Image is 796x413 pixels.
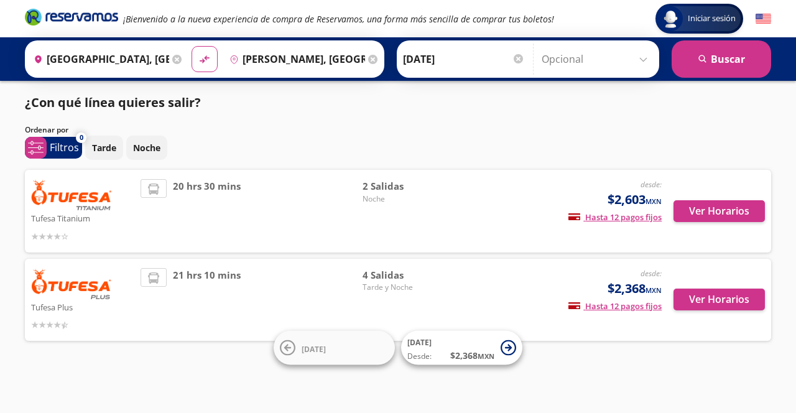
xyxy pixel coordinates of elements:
input: Opcional [542,44,653,75]
button: [DATE]Desde:$2,368MXN [401,331,522,365]
em: ¡Bienvenido a la nueva experiencia de compra de Reservamos, una forma más sencilla de comprar tus... [123,13,554,25]
span: [DATE] [302,343,326,354]
span: Hasta 12 pagos fijos [568,300,662,312]
span: $2,603 [608,190,662,209]
img: Tufesa Titanium [31,179,112,210]
button: Ver Horarios [673,289,765,310]
button: 0Filtros [25,137,82,159]
p: Noche [133,141,160,154]
span: 4 Salidas [363,268,450,282]
button: Ver Horarios [673,200,765,222]
span: 21 hrs 10 mins [173,268,241,332]
span: Tarde y Noche [363,282,450,293]
button: [DATE] [274,331,395,365]
em: desde: [641,268,662,279]
a: Brand Logo [25,7,118,30]
span: $2,368 [608,279,662,298]
p: Filtros [50,140,79,155]
i: Brand Logo [25,7,118,26]
em: desde: [641,179,662,190]
small: MXN [478,351,494,361]
span: Desde: [407,351,432,362]
p: ¿Con qué línea quieres salir? [25,93,201,112]
span: Noche [363,193,450,205]
p: Tufesa Plus [31,299,134,314]
input: Buscar Origen [29,44,169,75]
button: Buscar [672,40,771,78]
small: MXN [646,285,662,295]
input: Buscar Destino [224,44,365,75]
button: Tarde [85,136,123,160]
p: Ordenar por [25,124,68,136]
img: Tufesa Plus [31,268,112,299]
p: Tarde [92,141,116,154]
span: [DATE] [407,337,432,348]
span: 2 Salidas [363,179,450,193]
span: $ 2,368 [450,349,494,362]
input: Elegir Fecha [403,44,525,75]
span: 20 hrs 30 mins [173,179,241,243]
span: Hasta 12 pagos fijos [568,211,662,223]
span: Iniciar sesión [683,12,741,25]
p: Tufesa Titanium [31,210,134,225]
button: English [756,11,771,27]
span: 0 [80,132,83,143]
small: MXN [646,197,662,206]
button: Noche [126,136,167,160]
